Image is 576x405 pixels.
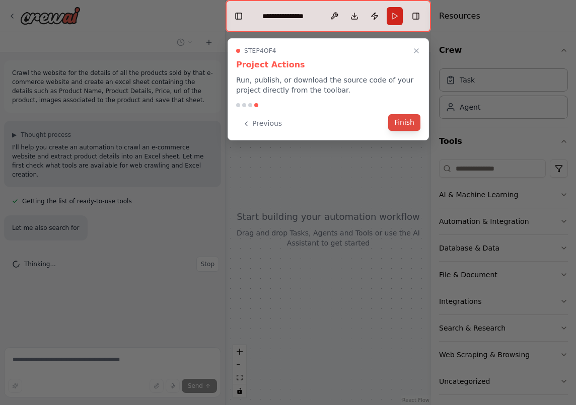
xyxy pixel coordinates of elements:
[410,45,422,57] button: Close walkthrough
[236,115,288,132] button: Previous
[236,75,420,95] p: Run, publish, or download the source code of your project directly from the toolbar.
[232,9,246,23] button: Hide left sidebar
[244,47,276,55] span: Step 4 of 4
[388,114,420,131] button: Finish
[236,59,420,71] h3: Project Actions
